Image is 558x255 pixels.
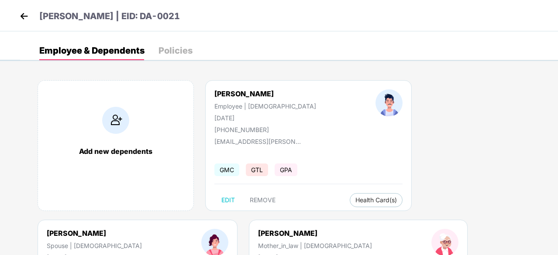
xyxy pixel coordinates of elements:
[17,10,31,23] img: back
[355,198,397,202] span: Health Card(s)
[250,197,276,204] span: REMOVE
[375,89,403,116] img: profileImage
[102,107,129,134] img: addIcon
[39,46,145,55] div: Employee & Dependents
[243,193,282,207] button: REMOVE
[47,242,142,249] div: Spouse | [DEMOGRAPHIC_DATA]
[246,163,268,176] span: GTL
[258,242,372,249] div: Mother_in_law | [DEMOGRAPHIC_DATA]
[275,163,297,176] span: GPA
[214,138,302,145] div: [EMAIL_ADDRESS][PERSON_NAME][DOMAIN_NAME]
[214,193,242,207] button: EDIT
[214,102,316,110] div: Employee | [DEMOGRAPHIC_DATA]
[158,46,193,55] div: Policies
[47,229,142,238] div: [PERSON_NAME]
[214,126,316,133] div: [PHONE_NUMBER]
[39,10,180,23] p: [PERSON_NAME] | EID: DA-0021
[47,147,185,156] div: Add new dependents
[221,197,235,204] span: EDIT
[350,193,403,207] button: Health Card(s)
[214,89,316,98] div: [PERSON_NAME]
[258,229,372,238] div: [PERSON_NAME]
[214,163,239,176] span: GMC
[214,114,316,122] div: [DATE]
